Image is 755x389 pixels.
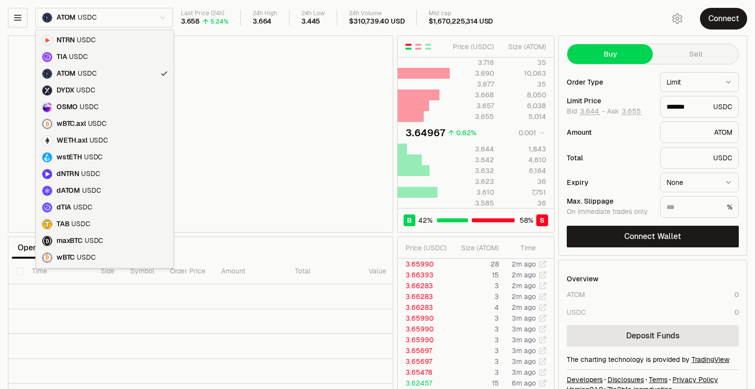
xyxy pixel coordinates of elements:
[57,253,75,262] span: wBTC
[77,36,95,45] span: USDC
[57,203,71,212] span: dTIA
[73,203,92,212] span: USDC
[57,69,76,78] span: ATOM
[42,186,52,196] img: dATOM Logo
[57,53,67,61] span: TIA
[42,52,52,62] img: TIA Logo
[57,237,83,245] span: maxBTC
[88,120,107,128] span: USDC
[82,186,101,195] span: USDC
[42,152,52,162] img: wstETH Logo
[42,136,52,146] img: WETH.axl Logo
[78,69,96,78] span: USDC
[42,119,52,129] img: wBTC.axl Logo
[42,236,52,246] img: maxBTC Logo
[57,120,86,128] span: wBTC.axl
[81,170,100,179] span: USDC
[42,169,52,179] img: dNTRN Logo
[71,220,90,229] span: USDC
[57,153,82,162] span: wstETH
[84,153,103,162] span: USDC
[57,186,80,195] span: dATOM
[85,237,103,245] span: USDC
[42,253,52,263] img: wBTC Logo
[42,219,52,229] img: TAB Logo
[57,220,69,229] span: TAB
[89,136,108,145] span: USDC
[76,86,95,95] span: USDC
[57,103,78,112] span: OSMO
[80,103,98,112] span: USDC
[57,136,87,145] span: WETH.axl
[57,86,74,95] span: DYDX
[69,53,87,61] span: USDC
[42,203,52,212] img: dTIA Logo
[57,170,79,179] span: dNTRN
[42,69,52,79] img: ATOM Logo
[42,35,52,45] img: NTRN Logo
[57,36,75,45] span: NTRN
[42,86,52,95] img: DYDX Logo
[77,253,95,262] span: USDC
[42,102,52,112] img: OSMO Logo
